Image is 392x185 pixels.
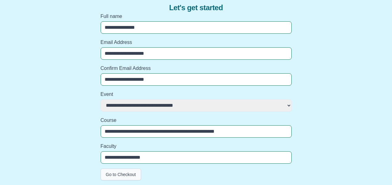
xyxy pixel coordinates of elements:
[169,3,223,13] span: Let's get started
[101,91,292,98] label: Event
[101,117,292,124] label: Course
[101,39,292,46] label: Email Address
[101,65,292,72] label: Confirm Email Address
[101,143,292,150] label: Faculty
[101,13,292,20] label: Full name
[101,169,141,180] button: Go to Checkout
